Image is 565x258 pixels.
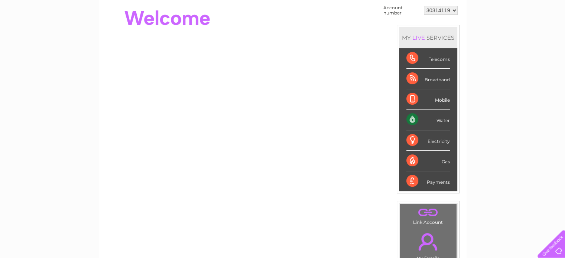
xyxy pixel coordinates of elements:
div: Electricity [406,130,450,151]
div: Water [406,110,450,130]
img: logo.png [20,19,58,42]
div: LIVE [411,34,426,41]
div: Payments [406,171,450,191]
a: . [402,229,455,255]
a: . [402,206,455,219]
a: Energy [453,32,469,37]
div: Telecoms [406,48,450,69]
a: 0333 014 3131 [425,4,476,13]
div: Gas [406,151,450,171]
div: Broadband [406,69,450,89]
a: Contact [516,32,534,37]
td: Account number [381,3,422,17]
a: Water [434,32,448,37]
td: Link Account [399,203,457,227]
a: Log out [540,32,558,37]
a: Blog [500,32,511,37]
a: Telecoms [474,32,496,37]
div: Mobile [406,89,450,110]
div: MY SERVICES [399,27,457,48]
div: Clear Business is a trading name of Verastar Limited (registered in [GEOGRAPHIC_DATA] No. 3667643... [107,4,458,36]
